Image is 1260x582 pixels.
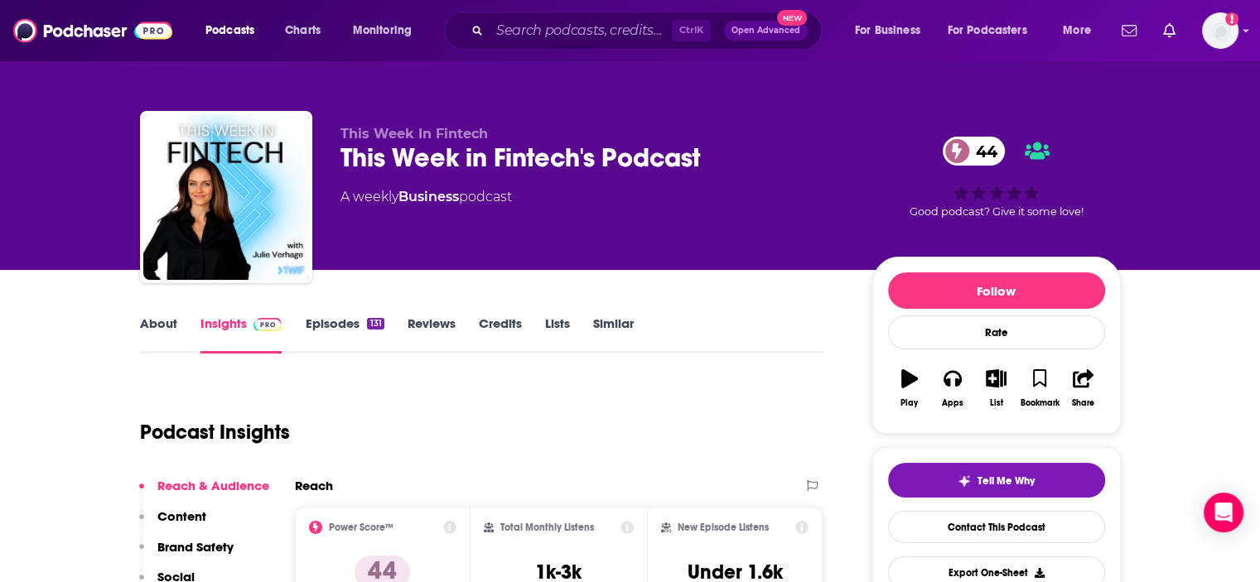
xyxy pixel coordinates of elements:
button: Apps [931,358,974,418]
button: Show profile menu [1202,12,1238,49]
div: Play [900,398,918,408]
img: tell me why sparkle [958,474,971,488]
p: Reach & Audience [157,478,269,493]
button: open menu [937,17,1051,44]
a: Reviews [408,315,456,354]
div: Rate [888,315,1105,349]
a: About [140,315,177,354]
a: Credits [479,315,522,354]
img: Podchaser - Follow, Share and Rate Podcasts [13,15,172,46]
a: Lists [545,315,570,354]
span: Podcasts [205,19,254,42]
a: Charts [274,17,331,44]
button: tell me why sparkleTell Me Why [888,463,1105,498]
button: Reach & Audience [139,478,269,508]
a: Contact This Podcast [888,511,1105,543]
button: Open AdvancedNew [724,21,808,41]
span: More [1063,19,1091,42]
h2: Total Monthly Listens [500,522,594,533]
h2: New Episode Listens [678,522,769,533]
a: Business [398,189,459,204]
a: Show notifications dropdown [1156,17,1182,45]
div: Search podcasts, credits, & more... [460,12,838,50]
div: A weekly podcast [340,187,512,207]
button: open menu [341,17,433,44]
div: List [990,398,1003,408]
a: InsightsPodchaser Pro [200,315,282,354]
button: open menu [843,17,941,44]
a: 44 [943,137,1006,166]
a: Similar [593,315,634,354]
button: Bookmark [1018,358,1061,418]
span: Tell Me Why [978,474,1035,488]
img: Podchaser Pro [253,318,282,331]
button: open menu [1051,17,1112,44]
span: Ctrl K [672,20,711,41]
h2: Power Score™ [329,522,393,533]
div: 44Good podcast? Give it some love! [872,126,1121,228]
span: Good podcast? Give it some love! [910,205,1084,218]
span: Open Advanced [731,26,800,35]
input: Search podcasts, credits, & more... [490,17,672,44]
span: For Business [855,19,920,42]
span: 44 [959,137,1006,166]
button: Follow [888,272,1105,309]
button: Share [1061,358,1104,418]
div: Bookmark [1020,398,1059,408]
span: Monitoring [353,19,412,42]
a: Show notifications dropdown [1115,17,1143,45]
span: For Podcasters [948,19,1027,42]
div: Apps [942,398,963,408]
button: Play [888,358,931,418]
a: Episodes131 [305,315,384,354]
img: User Profile [1202,12,1238,49]
div: 131 [367,318,384,329]
span: New [777,10,807,26]
span: Logged in as mindyn [1202,12,1238,49]
p: Content [157,508,206,524]
button: List [974,358,1017,418]
button: Brand Safety [139,539,234,570]
img: This Week in Fintech's Podcast [143,114,309,280]
button: open menu [194,17,276,44]
h2: Reach [295,478,333,493]
div: Open Intercom Messenger [1204,493,1243,532]
span: This Week In Fintech [340,126,488,142]
button: Content [139,508,206,539]
svg: Add a profile image [1225,12,1238,26]
p: Brand Safety [157,539,234,555]
h1: Podcast Insights [140,420,290,445]
span: Charts [285,19,321,42]
div: Share [1072,398,1094,408]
